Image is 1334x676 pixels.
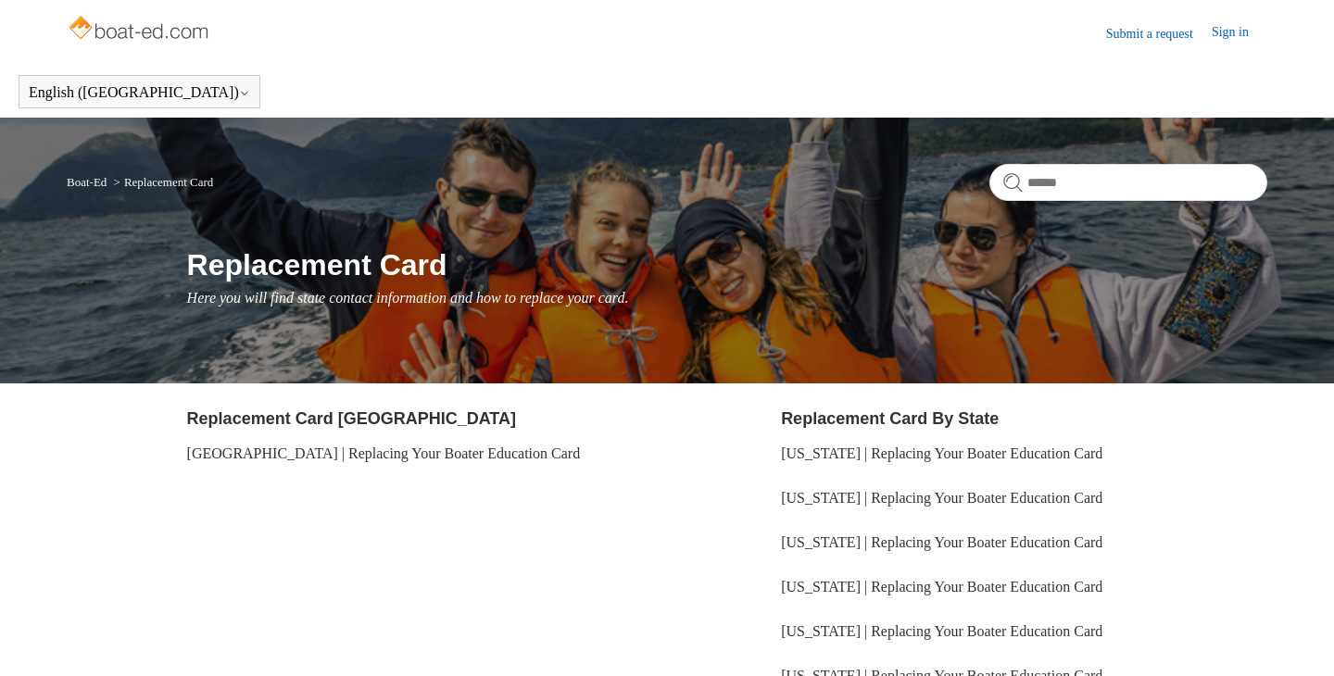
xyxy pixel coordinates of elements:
a: Sign in [1212,22,1267,44]
img: Boat-Ed Help Center home page [67,11,214,48]
a: [GEOGRAPHIC_DATA] | Replacing Your Boater Education Card [187,445,581,461]
h1: Replacement Card [187,243,1267,287]
button: English ([GEOGRAPHIC_DATA]) [29,84,250,101]
p: Here you will find state contact information and how to replace your card. [187,287,1267,309]
a: Replacement Card [GEOGRAPHIC_DATA] [187,409,516,428]
a: Replacement Card By State [781,409,999,428]
a: [US_STATE] | Replacing Your Boater Education Card [781,534,1102,550]
input: Search [989,164,1267,201]
li: Boat-Ed [67,175,110,189]
a: Submit a request [1106,24,1212,44]
div: Live chat [1272,614,1320,662]
a: [US_STATE] | Replacing Your Boater Education Card [781,490,1102,506]
li: Replacement Card [110,175,214,189]
a: [US_STATE] | Replacing Your Boater Education Card [781,445,1102,461]
a: [US_STATE] | Replacing Your Boater Education Card [781,623,1102,639]
a: Boat-Ed [67,175,107,189]
a: [US_STATE] | Replacing Your Boater Education Card [781,579,1102,595]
